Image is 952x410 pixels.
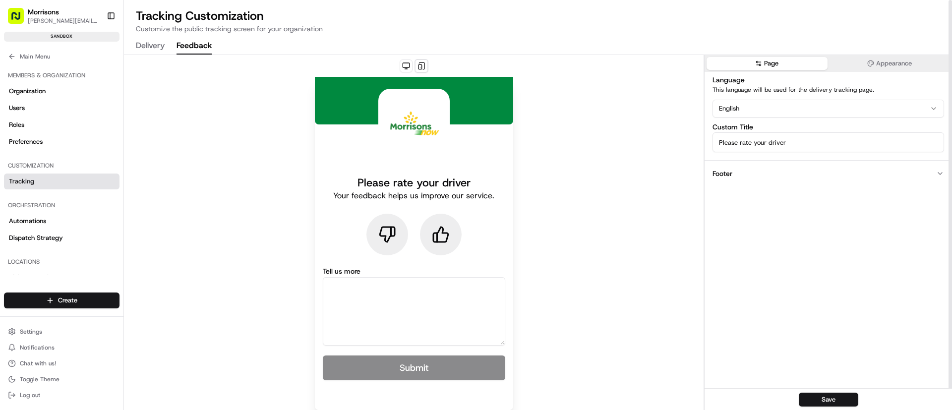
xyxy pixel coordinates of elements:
[20,391,40,399] span: Log out
[6,140,80,158] a: 📗Knowledge Base
[58,296,77,305] span: Create
[10,40,180,56] p: Welcome 👋
[28,7,59,17] button: Morrisons
[333,190,494,202] p: Your feedback helps us improve our service.
[713,169,732,178] div: Footer
[830,57,951,70] button: Appearance
[705,160,952,186] button: Footer
[4,174,119,189] a: Tracking
[10,10,30,30] img: Nash
[9,177,34,186] span: Tracking
[799,393,858,407] button: Save
[26,64,164,74] input: Clear
[20,344,55,351] span: Notifications
[323,267,360,276] label: Tell us more
[713,132,944,152] input: How was your experience?
[4,356,119,370] button: Chat with us!
[20,53,50,60] span: Main Menu
[4,117,119,133] a: Roles
[9,273,59,282] span: Pickup Locations
[34,105,125,113] div: We're available if you need us!
[4,341,119,354] button: Notifications
[28,17,99,25] button: [PERSON_NAME][EMAIL_ADDRESS][PERSON_NAME][DOMAIN_NAME]
[4,254,119,270] div: Locations
[9,137,43,146] span: Preferences
[4,230,119,246] a: Dispatch Strategy
[9,234,63,242] span: Dispatch Strategy
[713,86,944,94] p: This language will be used for the delivery tracking page.
[4,372,119,386] button: Toggle Theme
[4,67,119,83] div: Members & Organization
[4,100,119,116] a: Users
[9,217,46,226] span: Automations
[94,144,159,154] span: API Documentation
[10,95,28,113] img: 1736555255976-a54dd68f-1ca7-489b-9aae-adbdc363a1c4
[136,8,940,24] h2: Tracking Customization
[136,24,940,34] p: Customize the public tracking screen for your organization
[4,83,119,99] a: Organization
[20,359,56,367] span: Chat with us!
[713,123,944,130] label: Custom Title
[4,50,119,63] button: Main Menu
[4,4,103,28] button: Morrisons[PERSON_NAME][EMAIL_ADDRESS][PERSON_NAME][DOMAIN_NAME]
[9,87,46,96] span: Organization
[4,213,119,229] a: Automations
[4,388,119,402] button: Log out
[169,98,180,110] button: Start new chat
[707,57,828,70] button: Page
[177,38,212,55] button: Feedback
[34,95,163,105] div: Start new chat
[80,140,163,158] a: 💻API Documentation
[4,293,119,308] button: Create
[4,325,119,339] button: Settings
[99,168,120,176] span: Pylon
[84,145,92,153] div: 💻
[20,375,59,383] span: Toggle Theme
[386,97,442,152] img: logo-public_tracking_screen-Morrisons-1755246098031.png
[4,197,119,213] div: Orchestration
[9,120,24,129] span: Roles
[70,168,120,176] a: Powered byPylon
[20,328,42,336] span: Settings
[713,75,745,84] label: Language
[20,144,76,154] span: Knowledge Base
[9,104,25,113] span: Users
[4,134,119,150] a: Preferences
[4,32,119,42] div: sandbox
[4,158,119,174] div: Customization
[4,270,119,286] a: Pickup Locations
[10,145,18,153] div: 📗
[136,38,165,55] button: Delivery
[357,176,471,190] h1: Please rate your driver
